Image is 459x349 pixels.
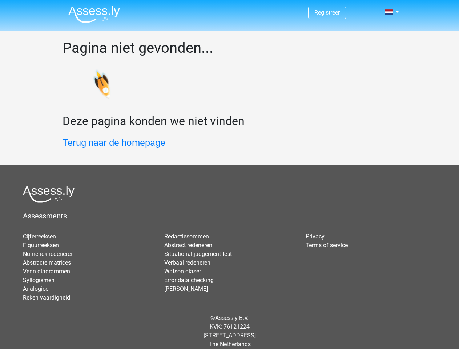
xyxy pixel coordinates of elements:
[306,242,348,249] a: Terms of service
[63,114,397,128] h2: Deze pagina konden we niet vinden
[23,285,52,292] a: Analogieen
[50,54,119,120] img: spaceship-tilt.54adf63d3263.svg
[68,6,120,23] img: Assessly
[63,39,397,57] h1: Pagina niet gevonden...
[164,285,208,292] a: [PERSON_NAME]
[23,259,71,266] a: Abstracte matrices
[306,233,325,240] a: Privacy
[164,250,232,257] a: Situational judgement test
[23,186,75,203] img: Assessly logo
[164,233,209,240] a: Redactiesommen
[23,294,70,301] a: Reken vaardigheid
[63,137,165,148] a: Terug naar de homepage
[164,268,201,275] a: Watson glaser
[164,242,212,249] a: Abstract redeneren
[23,212,436,220] h5: Assessments
[314,9,340,16] a: Registreer
[215,314,249,321] a: Assessly B.V.
[23,277,55,284] a: Syllogismen
[23,250,74,257] a: Numeriek redeneren
[23,268,70,275] a: Venn diagrammen
[23,242,59,249] a: Figuurreeksen
[164,259,210,266] a: Verbaal redeneren
[164,277,214,284] a: Error data checking
[23,233,56,240] a: Cijferreeksen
